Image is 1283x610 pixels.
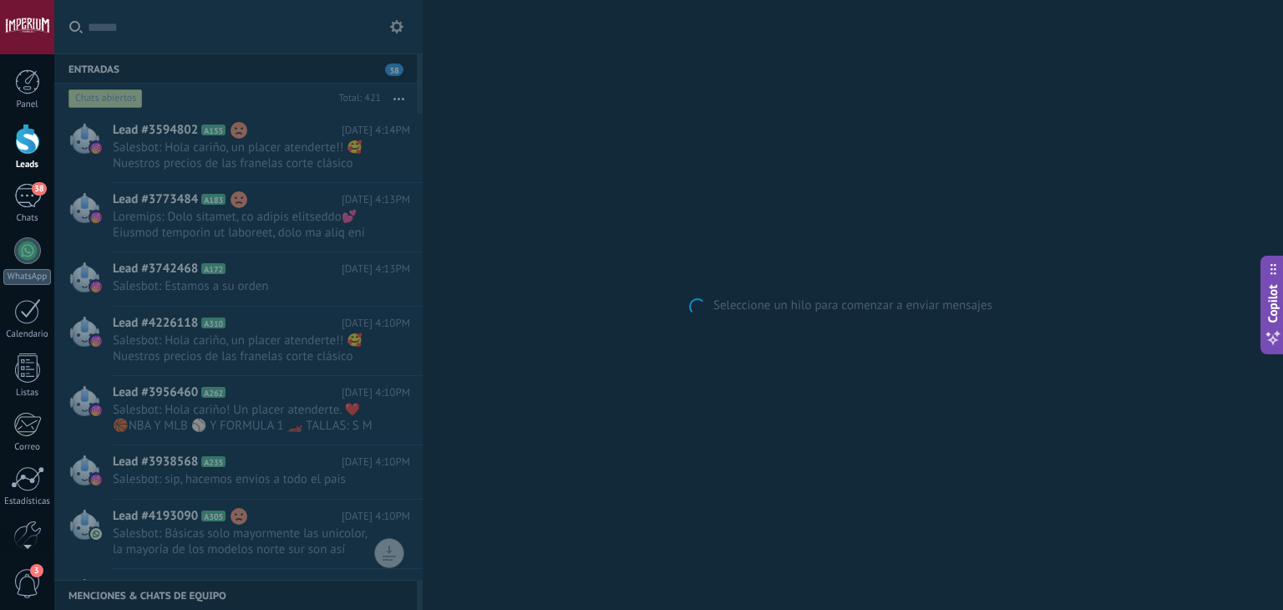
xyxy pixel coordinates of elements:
[30,564,43,577] span: 3
[3,99,52,110] div: Panel
[3,329,52,340] div: Calendario
[3,269,51,285] div: WhatsApp
[32,182,46,196] span: 38
[1265,285,1281,323] span: Copilot
[3,160,52,170] div: Leads
[3,442,52,453] div: Correo
[3,388,52,399] div: Listas
[3,496,52,507] div: Estadísticas
[3,213,52,224] div: Chats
